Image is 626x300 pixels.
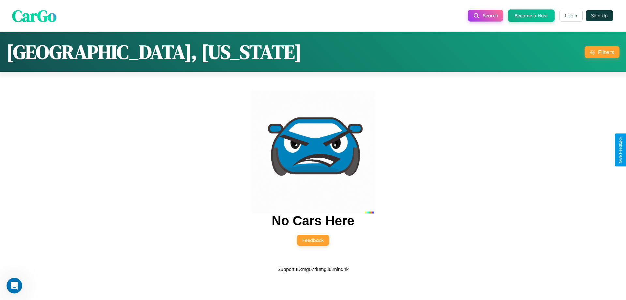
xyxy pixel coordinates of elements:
h2: No Cars Here [272,213,354,228]
span: Search [483,13,498,19]
h1: [GEOGRAPHIC_DATA], [US_STATE] [7,39,302,65]
button: Become a Host [508,9,555,22]
button: Feedback [297,235,329,246]
div: Filters [598,49,614,55]
iframe: Intercom live chat [7,278,22,293]
span: CarGo [12,4,56,27]
button: Search [468,10,503,22]
button: Sign Up [586,10,613,21]
div: Give Feedback [618,137,623,163]
button: Filters [585,46,619,58]
button: Login [559,10,583,22]
p: Support ID: mg07d8mgll62nindnk [277,265,349,274]
img: car [252,91,374,213]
